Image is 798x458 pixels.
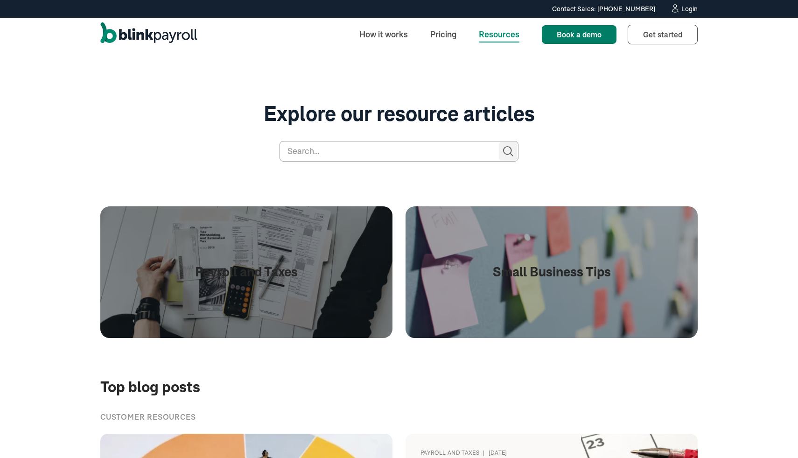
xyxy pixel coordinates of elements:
[100,411,698,423] div: customer resources
[628,25,698,44] a: Get started
[471,24,527,44] a: Resources
[542,25,616,44] a: Book a demo
[638,357,798,458] iframe: Chat Widget
[100,379,698,396] h2: Top blog posts
[100,206,392,338] a: Payroll and Taxes
[499,142,518,161] input: Search
[493,264,611,280] h1: Small Business Tips
[352,24,415,44] a: How it works
[670,4,698,14] a: Login
[557,30,602,39] span: Book a demo
[489,449,507,457] div: [DATE]
[100,102,698,127] h1: Explore our resource articles
[681,6,698,12] div: Login
[195,264,298,280] h1: Payroll and Taxes
[420,449,479,457] div: Payroll and Taxes
[100,22,197,47] a: home
[423,24,464,44] a: Pricing
[643,30,682,39] span: Get started
[280,141,518,162] input: Search…
[406,206,698,338] a: Small Business Tips
[483,449,484,457] div: |
[552,4,655,14] div: Contact Sales: [PHONE_NUMBER]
